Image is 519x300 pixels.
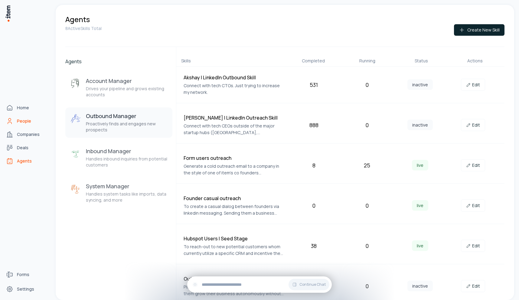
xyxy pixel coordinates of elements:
[407,281,433,291] span: inactive
[412,200,428,211] span: live
[4,155,50,167] a: Agents
[343,121,391,129] div: 0
[343,161,391,170] div: 25
[181,58,284,64] div: Skills
[70,78,81,89] img: Account Manager
[65,58,172,65] h2: Agents
[290,201,338,210] div: 0
[4,128,50,140] a: Companies
[70,149,81,160] img: Inbound Manager
[65,178,172,208] button: System ManagerSystem ManagerHandles system tasks like imports, data syncing, and more
[412,240,428,251] span: live
[397,58,446,64] div: Status
[343,201,391,210] div: 0
[461,159,485,171] a: Edit
[461,119,485,131] a: Edit
[461,280,485,292] a: Edit
[184,114,285,121] h4: [PERSON_NAME] | LinkedIn Outreach Skill
[184,82,285,96] p: Connect with tech CTOs. Just trying to increase my network.
[289,279,329,290] button: Continue Chat
[184,195,285,202] h4: Founder casual outreach
[290,81,338,89] div: 531
[86,77,168,84] h3: Account Manager
[184,203,285,216] p: To create a casual dialog between founders via linkedin messaging. Sending them a business casual...
[407,120,433,130] span: inactive
[86,121,168,133] p: Proactively finds and engages new prospects
[184,235,285,242] h4: Hubspot Users | Seed Stage
[184,163,285,176] p: Generate a cold outreach email to a company in the style of one of item’s co founders [PERSON_NAM...
[17,158,32,164] span: Agents
[461,79,485,91] a: Edit
[86,156,168,168] p: Handles inbound inquiries from potential customers
[289,58,338,64] div: Completed
[412,160,428,170] span: live
[290,242,338,250] div: 38
[5,5,11,22] img: Item Brain Logo
[184,154,285,162] h4: Form users outreach
[184,275,285,282] h4: Outbound Seed Founders
[17,118,31,124] span: People
[454,24,504,36] button: Create New Skill
[187,276,332,293] div: Continue Chat
[343,242,391,250] div: 0
[65,143,172,173] button: Inbound ManagerInbound ManagerHandles inbound inquiries from potential customers
[65,25,102,31] p: 8 Active Skills Total
[184,123,285,136] p: Connect with tech CEOs outside of the major startup hubs ([GEOGRAPHIC_DATA], [GEOGRAPHIC_DATA]). ...
[461,240,485,252] a: Edit
[65,107,172,138] button: Outbound ManagerOutbound ManagerProactively finds and engages new prospects
[86,112,168,120] h3: Outbound Manager
[451,58,500,64] div: Actions
[4,269,50,281] a: Forms
[65,15,90,24] h1: Agents
[17,105,29,111] span: Home
[17,145,28,151] span: Deals
[343,81,391,89] div: 0
[17,272,29,278] span: Forms
[65,72,172,103] button: Account ManagerAccount ManagerDrives your pipeline and grows existing accounts
[4,115,50,127] a: People
[86,183,168,190] h3: System Manager
[184,284,285,297] p: Pitch early stage founders item as a tool to help them grow their business autonomously without a...
[70,184,81,195] img: System Manager
[70,114,81,124] img: Outbound Manager
[4,283,50,295] a: Settings
[184,243,285,257] p: To reach-out to new potential customers whom currently utilize a specific CRM and incentive them ...
[86,191,168,203] p: Handles system tasks like imports, data syncing, and more
[343,58,392,64] div: Running
[86,86,168,98] p: Drives your pipeline and grows existing accounts
[290,121,338,129] div: 888
[407,79,433,90] span: inactive
[343,282,391,290] div: 0
[4,142,50,154] a: Deals
[299,282,326,287] span: Continue Chat
[184,74,285,81] h4: Akshay | LinkedIn Outbound Skill
[86,147,168,155] h3: Inbound Manager
[17,286,34,292] span: Settings
[290,161,338,170] div: 8
[4,102,50,114] a: Home
[17,131,40,137] span: Companies
[461,199,485,212] a: Edit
